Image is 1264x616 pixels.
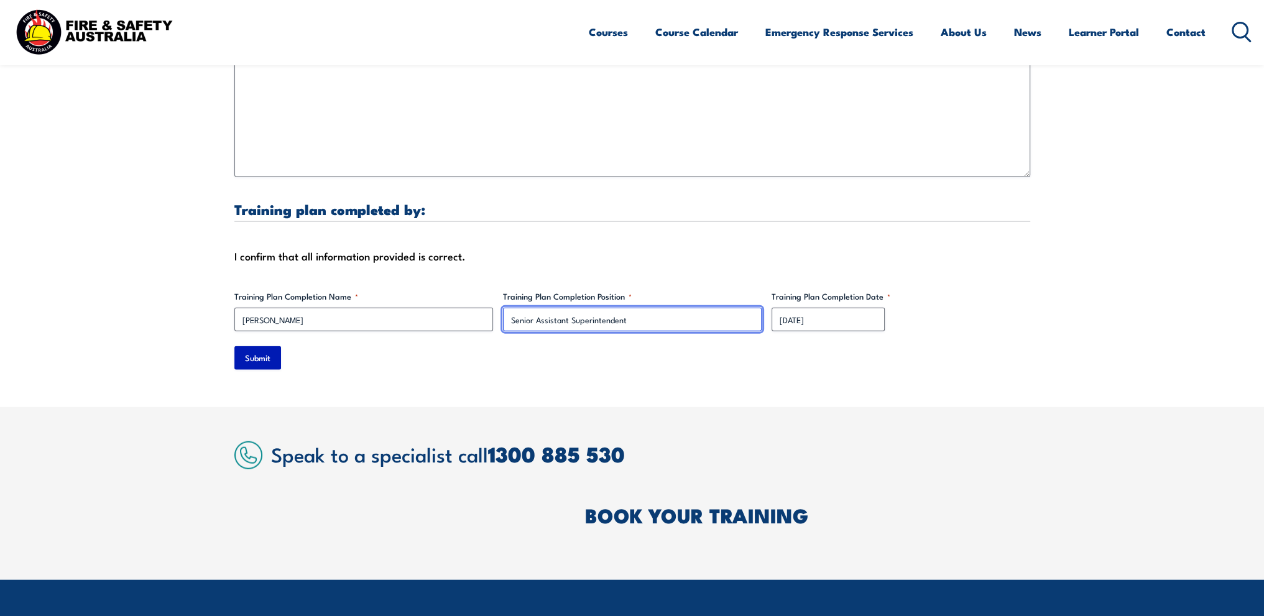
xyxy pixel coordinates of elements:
h2: Speak to a specialist call [271,443,1030,465]
a: Emergency Response Services [765,16,913,48]
label: Training Plan Completion Position [503,290,762,303]
a: Contact [1166,16,1206,48]
div: I confirm that all information provided is correct. [234,247,1030,265]
a: About Us [941,16,987,48]
a: 1300 885 530 [488,437,625,470]
a: Learner Portal [1069,16,1139,48]
a: News [1014,16,1041,48]
input: dd/mm/yyyy [772,308,885,331]
input: Submit [234,346,281,370]
h3: Training plan completed by: [234,202,1030,216]
h2: BOOK YOUR TRAINING [585,506,1030,523]
a: Course Calendar [655,16,738,48]
label: Training Plan Completion Date [772,290,1030,303]
a: Courses [589,16,628,48]
label: Training Plan Completion Name [234,290,493,303]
